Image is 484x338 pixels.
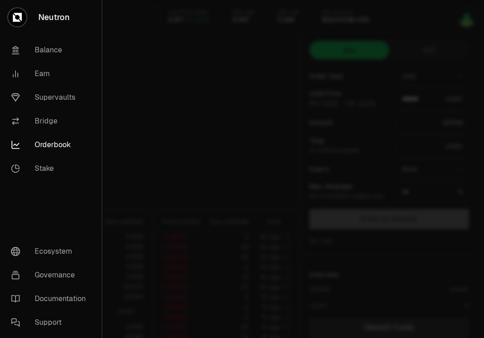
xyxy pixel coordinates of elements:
a: Documentation [4,287,98,311]
a: Bridge [4,109,98,133]
a: Earn [4,62,98,86]
a: Ecosystem [4,240,98,263]
a: Stake [4,157,98,180]
a: Supervaults [4,86,98,109]
a: Balance [4,38,98,62]
a: Orderbook [4,133,98,157]
a: Governance [4,263,98,287]
a: Support [4,311,98,334]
